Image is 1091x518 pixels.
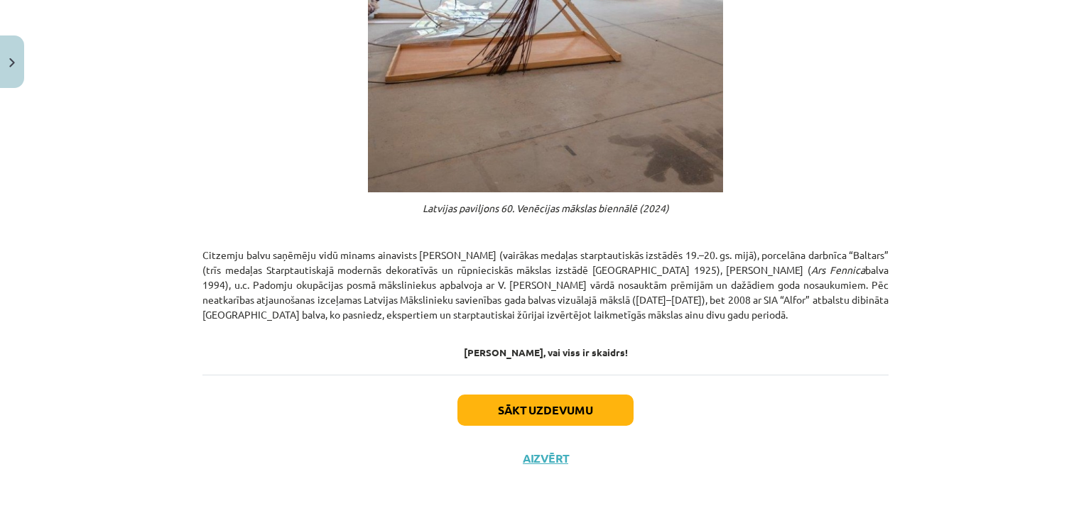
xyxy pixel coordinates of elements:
i: Ars Fennica [811,263,865,276]
em: Latvijas paviljons 60. Venēcijas mākslas biennālē (2024) [423,202,669,214]
p: Citzemju balvu saņēmēju vidū minams ainavists [PERSON_NAME] (vairākas medaļas starptautiskās izst... [202,248,889,322]
button: Aizvērt [519,451,572,465]
button: Sākt uzdevumu [457,395,634,426]
img: icon-close-lesson-0947bae3869378f0d4975bcd49f059093ad1ed9edebbc8119c70593378902aed.svg [9,58,15,67]
strong: [PERSON_NAME], vai viss ir skaidrs! [464,346,628,358]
